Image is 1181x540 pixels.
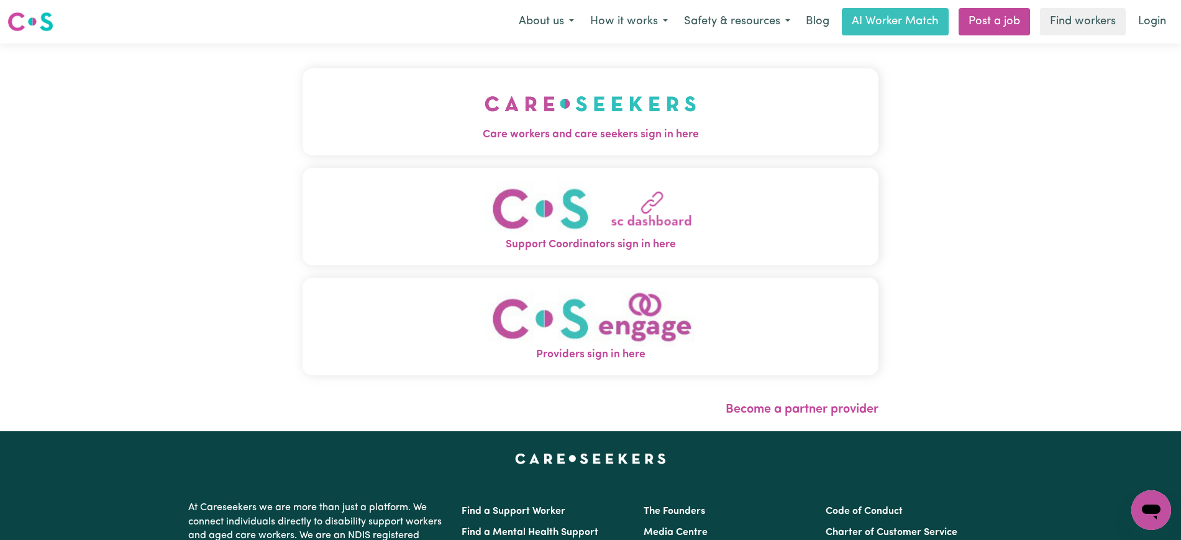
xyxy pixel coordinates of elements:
a: Find workers [1040,8,1126,35]
span: Support Coordinators sign in here [303,237,878,253]
a: Careseekers home page [515,454,666,464]
a: Become a partner provider [726,403,878,416]
a: Charter of Customer Service [826,528,957,538]
a: Careseekers logo [7,7,53,36]
a: Find a Support Worker [462,506,565,516]
a: Login [1131,8,1174,35]
button: How it works [582,9,676,35]
button: Care workers and care seekers sign in here [303,68,878,155]
button: About us [511,9,582,35]
button: Providers sign in here [303,278,878,375]
a: Media Centre [644,528,708,538]
img: Careseekers logo [7,11,53,33]
a: Blog [798,8,837,35]
span: Providers sign in here [303,347,878,363]
a: The Founders [644,506,705,516]
iframe: Button to launch messaging window [1131,490,1171,530]
a: Code of Conduct [826,506,903,516]
button: Safety & resources [676,9,798,35]
button: Support Coordinators sign in here [303,168,878,265]
a: AI Worker Match [842,8,949,35]
a: Post a job [959,8,1030,35]
span: Care workers and care seekers sign in here [303,127,878,143]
